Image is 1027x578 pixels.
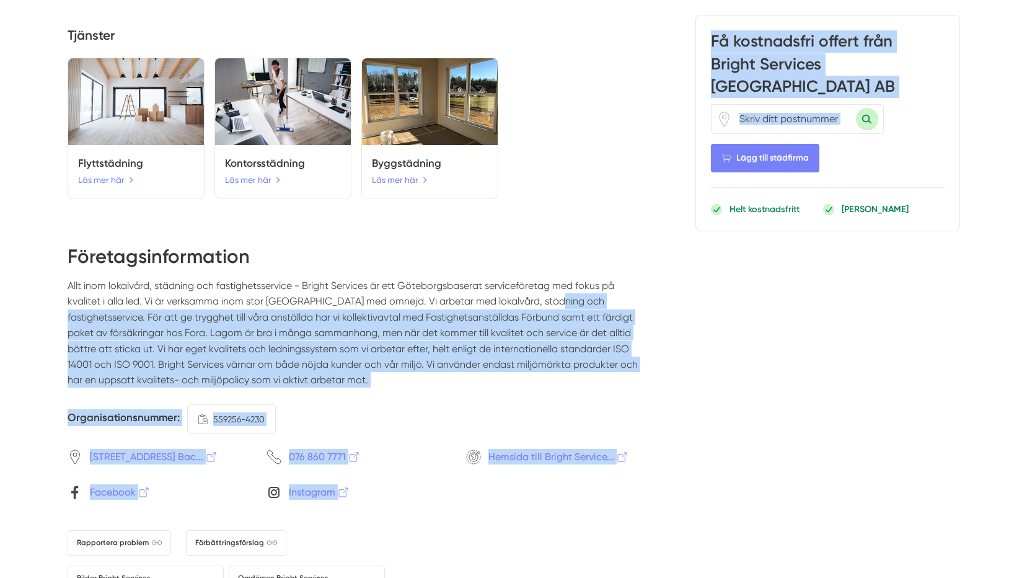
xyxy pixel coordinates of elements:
[267,449,446,465] a: 076 860 7771
[267,485,281,500] svg: Instagram
[372,173,428,187] a: Läs mer här
[68,530,171,556] a: Rapportera problem
[856,108,878,130] button: Sök med postnummer
[68,485,82,500] svg: Facebook
[267,484,446,500] a: Instagram
[213,412,265,426] span: 559256-4230
[68,449,247,465] a: [STREET_ADDRESS] Bac...
[711,30,945,104] h3: Få kostnadsfri offert från Bright Services [GEOGRAPHIC_DATA] AB
[711,144,819,172] : Lägg till städfirma
[362,58,498,145] img: Bright Services Göteborg AB utför tjänsten Byggstädning
[225,155,341,172] h5: Kontorsstädning
[195,537,277,549] span: Förbättringsförslag
[186,530,286,556] a: Förbättringsförslag
[289,449,361,465] span: 076 860 7771
[68,243,646,278] h2: Företagsinformation
[90,484,151,500] span: Facebook
[68,409,180,429] h5: Organisationsnummer:
[68,450,82,465] svg: Pin / Karta
[90,449,218,465] span: [STREET_ADDRESS] Bac...
[716,111,732,127] span: Klicka för att använda din position.
[716,111,732,127] svg: Pin / Karta
[372,155,488,172] h5: Byggstädning
[68,26,646,48] h4: Tjänster
[77,537,162,549] span: Rapportera problem
[68,484,247,500] a: Facebook
[78,155,194,172] h5: Flyttstädning
[78,173,134,187] a: Läs mer här
[466,449,646,465] a: Hemsida till Bright Service...
[225,173,281,187] a: Läs mer här
[215,58,351,145] img: Bright Services Göteborg AB utför tjänsten Kontorsstädning
[68,278,646,398] p: Allt inom lokalvård, städning och fastighetsservice - Bright Services är ett Göteborgsbaserat ser...
[488,449,629,465] span: Hemsida till Bright Service...
[842,203,909,215] p: [PERSON_NAME]
[68,58,204,145] img: Bright Services Göteborg AB utför tjänsten Flyttstädning
[267,450,281,465] svg: Telefon
[732,105,856,133] input: Skriv ditt postnummer
[289,484,350,500] span: Instagram
[729,203,800,215] p: Helt kostnadsfritt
